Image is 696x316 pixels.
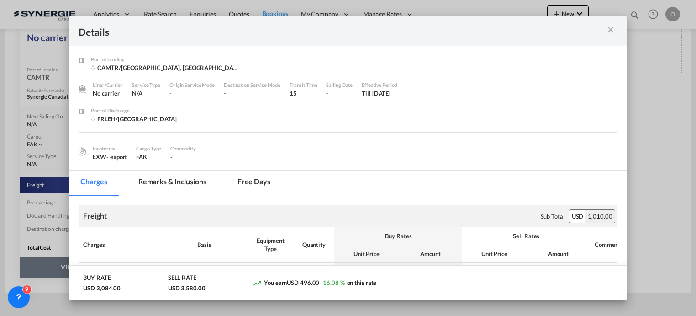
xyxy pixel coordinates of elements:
[169,81,215,89] div: Origin Service Mode
[168,284,206,292] div: USD 3,580.00
[170,145,195,153] div: Commodity
[83,284,121,292] div: USD 3,084.00
[590,227,627,263] th: Comments
[298,241,330,249] div: Quantity
[398,245,462,263] th: Amount
[91,55,240,64] div: Port of Loading
[339,232,458,240] div: Buy Rates
[323,279,344,286] span: 16.08 %
[168,273,196,284] div: SELL RATE
[290,89,317,97] div: 15
[362,81,397,89] div: Effective Period
[7,268,39,302] iframe: Chat
[362,89,390,97] div: Till 31 Oct 2025
[127,171,217,196] md-tab-item: Remarks & Inclusions
[106,153,127,161] div: - export
[93,81,123,89] div: Liner/Carrier
[326,81,353,89] div: Sailing Date
[69,16,626,300] md-dialog: Port of Loading ...
[136,153,161,161] div: FAK
[77,146,87,156] img: cargo.png
[91,107,177,115] div: Port of Discharge
[69,171,290,196] md-pagination-wrapper: Use the left and right arrow keys to navigate between tabs
[605,24,616,35] md-icon: icon-close m-3 fg-AAA8AD cursor
[93,153,127,161] div: EXW
[132,81,160,89] div: Service Type
[334,245,398,263] th: Unit Price
[252,236,289,253] div: Equipment Type
[79,25,563,37] div: Details
[170,153,173,161] span: -
[93,145,127,153] div: Incoterms
[93,89,123,97] div: No carrier
[197,241,243,249] div: Basis
[83,241,188,249] div: Charges
[253,279,262,288] md-icon: icon-trending-up
[132,90,142,97] span: N/A
[69,171,118,196] md-tab-item: Charges
[83,273,111,284] div: BUY RATE
[9,9,197,19] body: Editor, editor2
[541,212,564,220] div: Sub Total
[585,210,614,223] div: 1,010.00
[224,89,280,97] div: -
[227,171,281,196] md-tab-item: Free days
[253,279,376,288] div: You earn on this rate
[83,211,106,221] div: Freight
[287,279,319,286] span: USD 496.00
[91,115,177,123] div: FRLEH/Le Havre
[136,145,161,153] div: Cargo Type
[326,89,353,97] div: -
[91,64,240,72] div: CAMTR/Montreal, QC
[462,245,526,263] th: Unit Price
[290,81,317,89] div: Transit Time
[224,81,280,89] div: Destination Service Mode
[467,232,585,240] div: Sell Rates
[569,210,586,223] div: USD
[526,245,590,263] th: Amount
[169,89,215,97] div: -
